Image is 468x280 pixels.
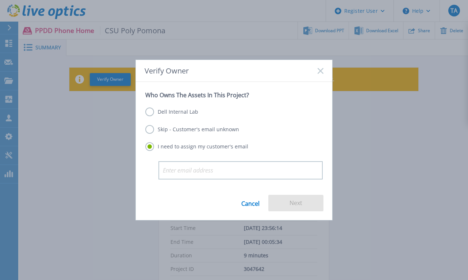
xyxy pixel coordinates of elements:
[268,195,323,211] button: Next
[145,91,323,99] p: Who Owns The Assets In This Project?
[145,67,189,75] span: Verify Owner
[145,107,198,116] label: Dell Internal Lab
[158,161,323,179] input: Enter email address
[145,142,248,151] label: I need to assign my customer's email
[145,125,239,134] label: Skip - Customer's email unknown
[241,195,260,211] a: Cancel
